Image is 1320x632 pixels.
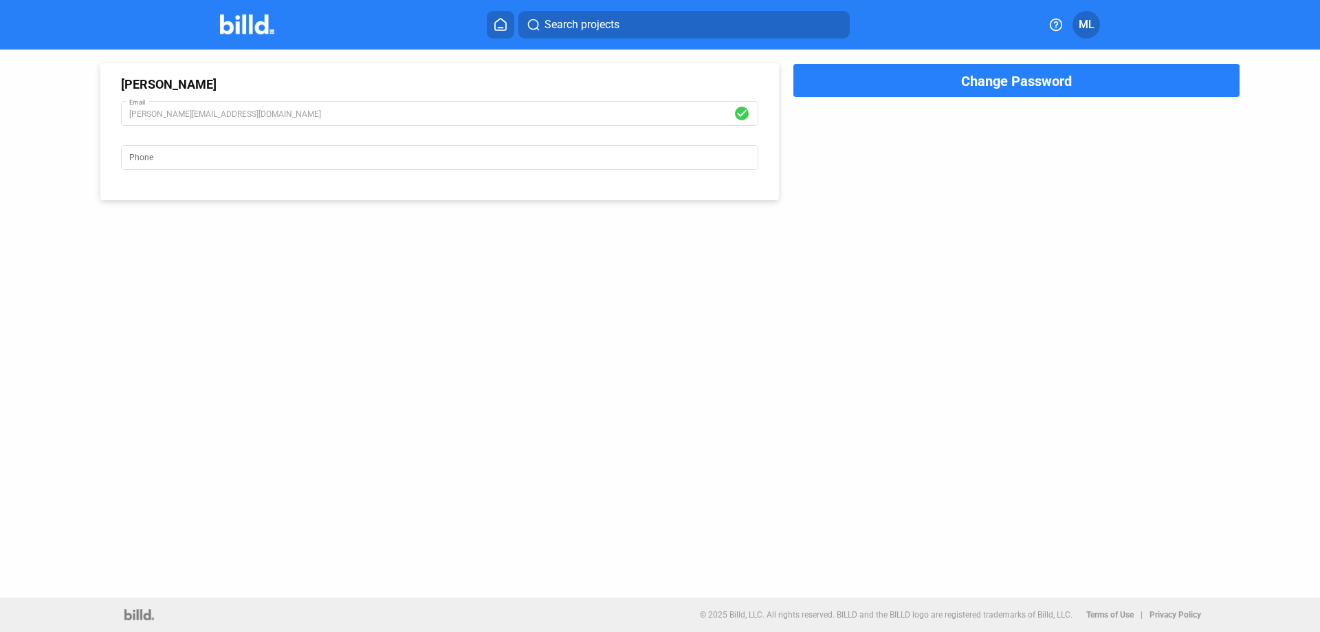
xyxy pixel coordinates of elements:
[124,609,154,620] img: logo
[700,610,1072,620] p: © 2025 Billd, LLC. All rights reserved. BILLD and the BILLD logo are registered trademarks of Bil...
[220,14,274,34] img: Billd Company Logo
[961,73,1072,89] span: Change Password
[734,105,753,121] mat-icon: check_circle
[121,77,758,91] div: [PERSON_NAME]
[518,11,850,39] button: Search projects
[1141,610,1143,620] p: |
[793,63,1240,98] button: Change Password
[1079,17,1094,33] span: ML
[1086,610,1134,620] b: Terms of Use
[544,17,619,33] span: Search projects
[1072,11,1100,39] button: ML
[129,146,734,166] input: (XXX) XXX-XXXX
[1149,610,1201,620] b: Privacy Policy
